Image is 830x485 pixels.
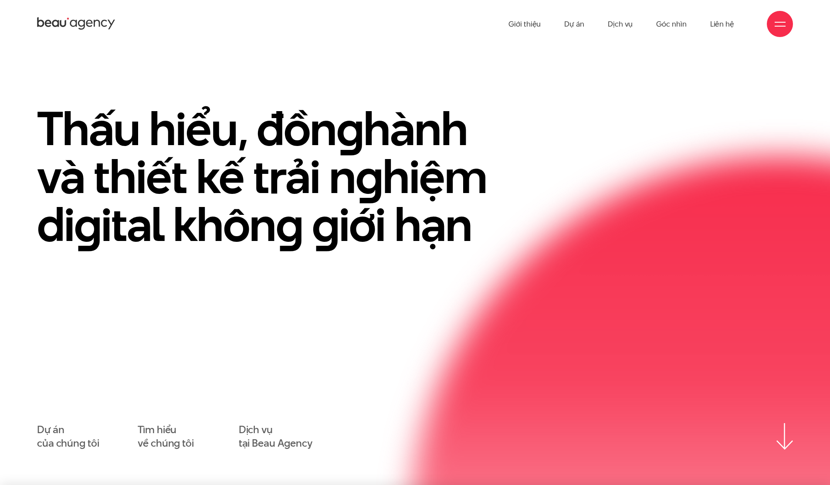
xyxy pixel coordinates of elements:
en: g [336,96,363,161]
a: Dịch vụtại Beau Agency [239,423,312,450]
en: g [74,192,101,257]
a: Tìm hiểuvề chúng tôi [138,423,194,450]
h1: Thấu hiểu, đồn hành và thiết kế trải n hiệm di ital khôn iới hạn [37,105,516,248]
en: g [356,144,383,209]
en: g [276,192,303,257]
a: Dự áncủa chúng tôi [37,423,99,450]
en: g [312,192,339,257]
